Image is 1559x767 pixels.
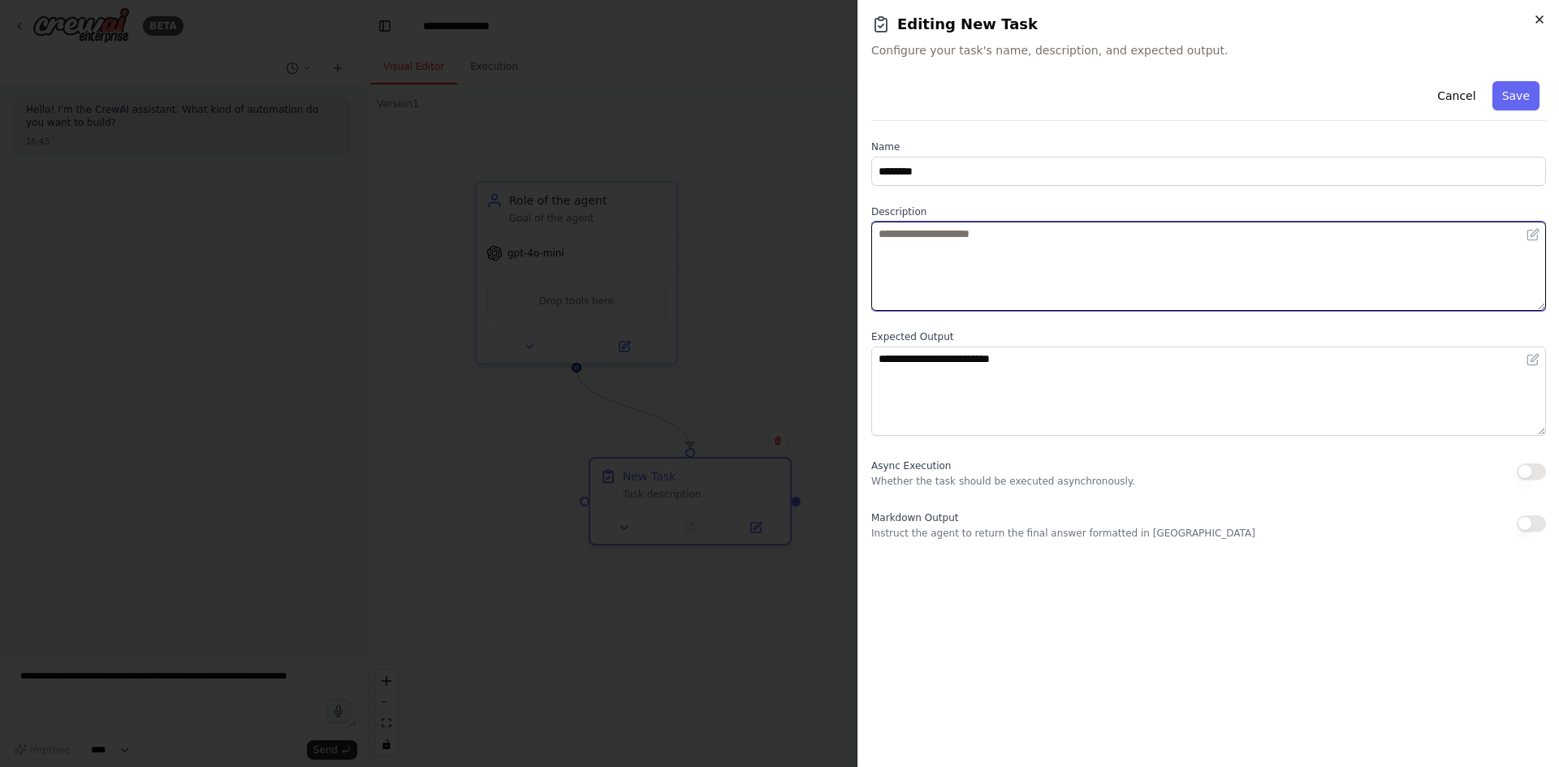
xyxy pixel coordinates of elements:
span: Configure your task's name, description, and expected output. [871,42,1546,58]
label: Name [871,140,1546,153]
button: Open in editor [1523,350,1543,369]
span: Markdown Output [871,512,958,524]
h2: Editing New Task [871,13,1546,36]
p: Whether the task should be executed asynchronously. [871,475,1135,488]
label: Expected Output [871,330,1546,343]
label: Description [871,205,1546,218]
span: Async Execution [871,460,951,472]
button: Save [1492,81,1540,110]
button: Cancel [1427,81,1485,110]
button: Open in editor [1523,225,1543,244]
p: Instruct the agent to return the final answer formatted in [GEOGRAPHIC_DATA] [871,527,1255,540]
